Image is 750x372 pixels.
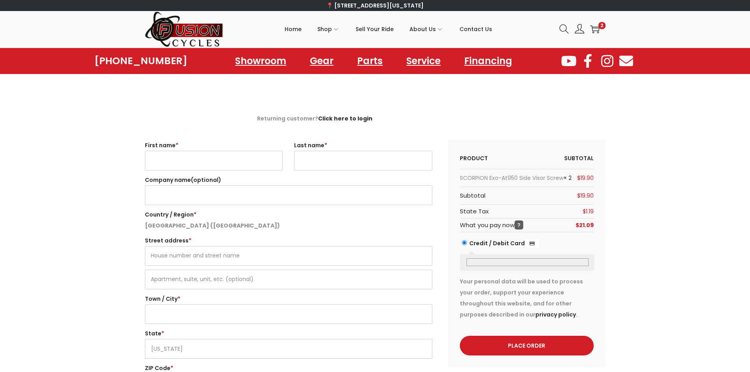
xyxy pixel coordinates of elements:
[577,174,594,182] bdi: 19.90
[460,169,572,187] td: SCORPION Exo-At950 Side Visor Screw
[460,205,489,218] th: State Tax
[356,19,394,39] span: Sell Your Ride
[590,24,600,34] a: 2
[577,174,580,182] span: $
[145,174,432,185] label: Company name
[145,246,432,266] input: House number and street name
[409,19,436,39] span: About Us
[459,19,492,39] span: Contact Us
[224,11,554,47] nav: Primary navigation
[145,140,283,151] label: First name
[460,187,485,204] th: Subtotal
[460,152,488,165] th: Product
[326,2,424,9] a: 📍 [STREET_ADDRESS][US_STATE]
[515,220,523,229] span: ?
[145,11,224,48] img: Woostify retina logo
[294,140,432,151] label: Last name
[318,115,372,122] a: Click here to login
[94,56,187,67] a: [PHONE_NUMBER]
[576,221,579,229] span: $
[409,11,444,47] a: About Us
[460,218,523,232] th: What you pay now
[145,270,432,289] input: Apartment, suite, unit, etc. (optional)
[583,207,586,215] span: $
[317,19,332,39] span: Shop
[577,192,580,200] span: $
[227,52,294,70] a: Showroom
[257,113,493,124] div: Returning customer?
[525,239,539,248] img: Credit / Debit Card
[577,192,594,200] bdi: 19.90
[285,19,302,39] span: Home
[460,336,594,355] button: Place order
[563,174,572,182] strong: × 2
[576,221,594,229] bdi: 21.09
[145,222,280,229] strong: [GEOGRAPHIC_DATA] ([GEOGRAPHIC_DATA])
[317,11,340,47] a: Shop
[459,11,492,47] a: Contact Us
[145,293,432,304] label: Town / City
[535,311,576,318] a: privacy policy
[460,276,594,320] p: Your personal data will be used to process your order, support your experience throughout this we...
[564,152,594,165] th: Subtotal
[191,176,221,184] span: (optional)
[469,239,539,247] label: Credit / Debit Card
[145,328,432,339] label: State
[145,235,432,246] label: Street address
[398,52,448,70] a: Service
[583,207,594,215] span: 1.19
[145,209,432,220] label: Country / Region
[302,52,341,70] a: Gear
[356,11,394,47] a: Sell Your Ride
[456,52,520,70] a: Financing
[349,52,391,70] a: Parts
[227,52,520,70] nav: Menu
[285,11,302,47] a: Home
